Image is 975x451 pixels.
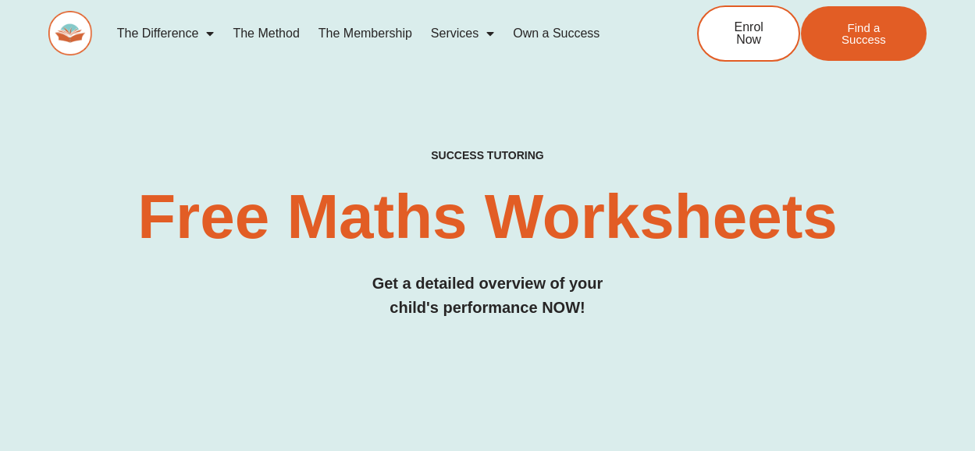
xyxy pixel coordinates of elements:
h3: Get a detailed overview of your child's performance NOW! [48,272,926,320]
nav: Menu [108,16,647,51]
a: Own a Success [504,16,609,51]
h2: Free Maths Worksheets​ [48,186,926,248]
a: The Difference [108,16,224,51]
span: Find a Success [824,22,903,45]
a: Services [422,16,504,51]
a: The Method [223,16,308,51]
a: Find a Success [801,6,927,61]
iframe: Chat Widget [715,275,975,451]
h4: SUCCESS TUTORING​ [48,149,926,162]
a: The Membership [309,16,422,51]
span: Enrol Now [722,21,775,46]
a: Enrol Now [697,5,800,62]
